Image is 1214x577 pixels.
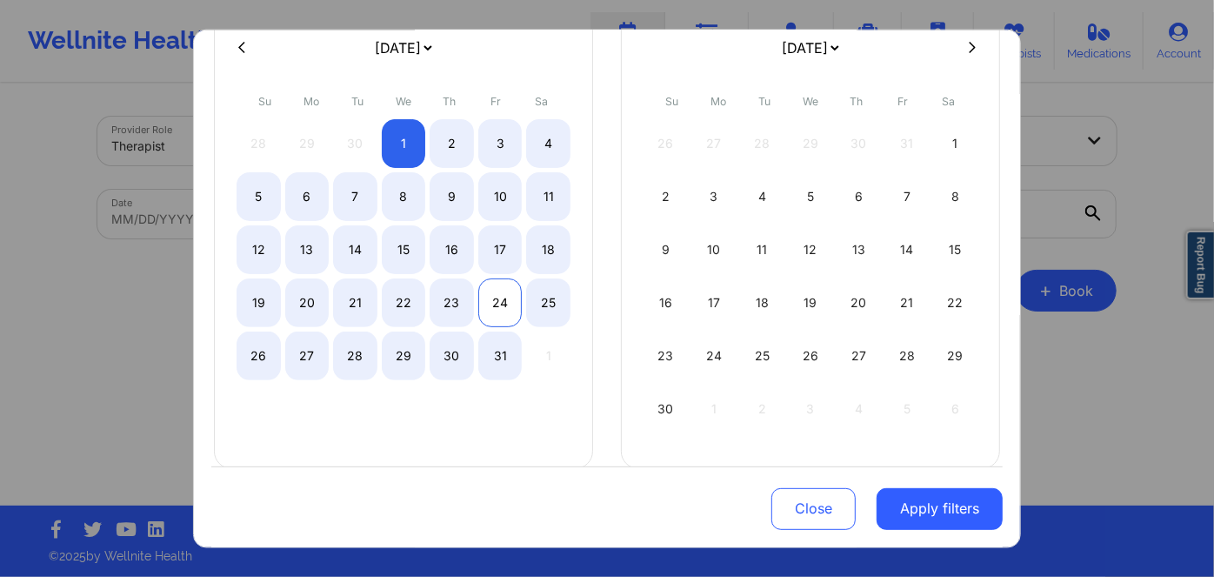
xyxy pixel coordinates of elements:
[478,225,523,273] div: Fri Oct 17 2025
[740,331,784,379] div: Tue Nov 25 2025
[382,331,426,379] div: Wed Oct 29 2025
[885,331,930,379] div: Fri Nov 28 2025
[837,278,881,326] div: Thu Nov 20 2025
[789,171,833,220] div: Wed Nov 05 2025
[382,171,426,220] div: Wed Oct 08 2025
[771,488,856,530] button: Close
[333,225,377,273] div: Tue Oct 14 2025
[478,331,523,379] div: Fri Oct 31 2025
[837,171,881,220] div: Thu Nov 06 2025
[382,278,426,326] div: Wed Oct 22 2025
[526,118,570,167] div: Sat Oct 04 2025
[430,225,474,273] div: Thu Oct 16 2025
[897,94,908,107] abbr: Friday
[333,278,377,326] div: Tue Oct 21 2025
[933,171,977,220] div: Sat Nov 08 2025
[396,94,411,107] abbr: Wednesday
[382,225,426,273] div: Wed Oct 15 2025
[285,171,330,220] div: Mon Oct 06 2025
[430,331,474,379] div: Thu Oct 30 2025
[478,171,523,220] div: Fri Oct 10 2025
[259,94,272,107] abbr: Sunday
[933,331,977,379] div: Sat Nov 29 2025
[285,278,330,326] div: Mon Oct 20 2025
[692,171,737,220] div: Mon Nov 03 2025
[877,488,1003,530] button: Apply filters
[444,94,457,107] abbr: Thursday
[850,94,864,107] abbr: Thursday
[536,94,549,107] abbr: Saturday
[803,94,818,107] abbr: Wednesday
[740,278,784,326] div: Tue Nov 18 2025
[758,94,770,107] abbr: Tuesday
[644,225,688,273] div: Sun Nov 09 2025
[430,118,474,167] div: Thu Oct 02 2025
[526,225,570,273] div: Sat Oct 18 2025
[789,278,833,326] div: Wed Nov 19 2025
[789,331,833,379] div: Wed Nov 26 2025
[351,94,364,107] abbr: Tuesday
[478,118,523,167] div: Fri Oct 03 2025
[740,171,784,220] div: Tue Nov 04 2025
[333,331,377,379] div: Tue Oct 28 2025
[333,171,377,220] div: Tue Oct 07 2025
[644,384,688,433] div: Sun Nov 30 2025
[666,94,679,107] abbr: Sunday
[837,225,881,273] div: Thu Nov 13 2025
[430,278,474,326] div: Thu Oct 23 2025
[644,331,688,379] div: Sun Nov 23 2025
[789,225,833,273] div: Wed Nov 12 2025
[933,278,977,326] div: Sat Nov 22 2025
[710,94,726,107] abbr: Monday
[885,171,930,220] div: Fri Nov 07 2025
[933,118,977,167] div: Sat Nov 01 2025
[740,225,784,273] div: Tue Nov 11 2025
[644,171,688,220] div: Sun Nov 02 2025
[526,171,570,220] div: Sat Oct 11 2025
[303,94,319,107] abbr: Monday
[237,331,281,379] div: Sun Oct 26 2025
[692,278,737,326] div: Mon Nov 17 2025
[285,331,330,379] div: Mon Oct 27 2025
[237,225,281,273] div: Sun Oct 12 2025
[933,225,977,273] div: Sat Nov 15 2025
[430,171,474,220] div: Thu Oct 09 2025
[285,225,330,273] div: Mon Oct 13 2025
[237,278,281,326] div: Sun Oct 19 2025
[490,94,501,107] abbr: Friday
[237,171,281,220] div: Sun Oct 05 2025
[885,225,930,273] div: Fri Nov 14 2025
[943,94,956,107] abbr: Saturday
[644,278,688,326] div: Sun Nov 16 2025
[885,278,930,326] div: Fri Nov 21 2025
[382,118,426,167] div: Wed Oct 01 2025
[692,331,737,379] div: Mon Nov 24 2025
[692,225,737,273] div: Mon Nov 10 2025
[526,278,570,326] div: Sat Oct 25 2025
[478,278,523,326] div: Fri Oct 24 2025
[837,331,881,379] div: Thu Nov 27 2025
